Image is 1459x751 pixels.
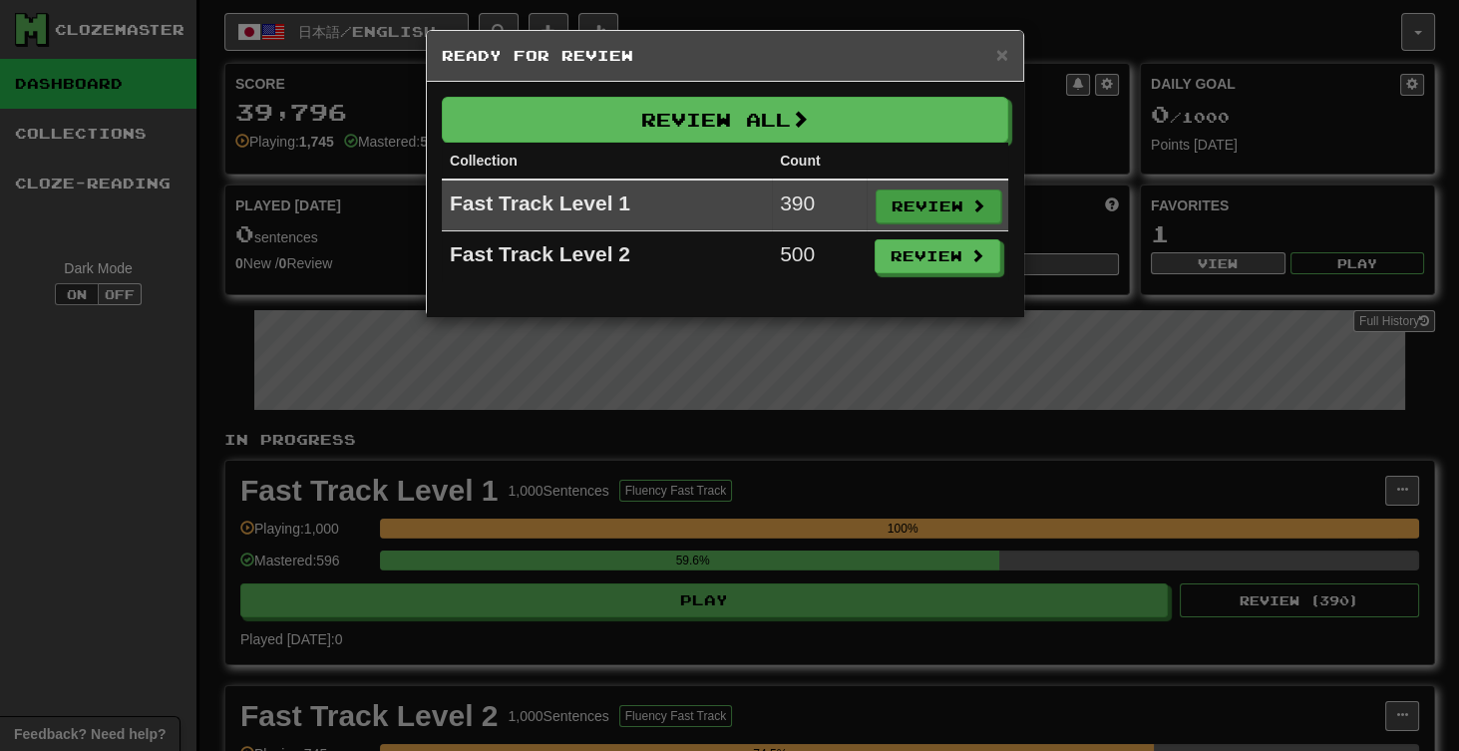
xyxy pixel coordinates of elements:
[875,239,1000,273] button: Review
[876,189,1001,223] button: Review
[996,43,1008,66] span: ×
[442,46,1008,66] h5: Ready for Review
[442,231,772,282] td: Fast Track Level 2
[442,97,1008,143] button: Review All
[442,180,772,231] td: Fast Track Level 1
[442,143,772,180] th: Collection
[772,143,867,180] th: Count
[996,44,1008,65] button: Close
[772,180,867,231] td: 390
[772,231,867,282] td: 500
